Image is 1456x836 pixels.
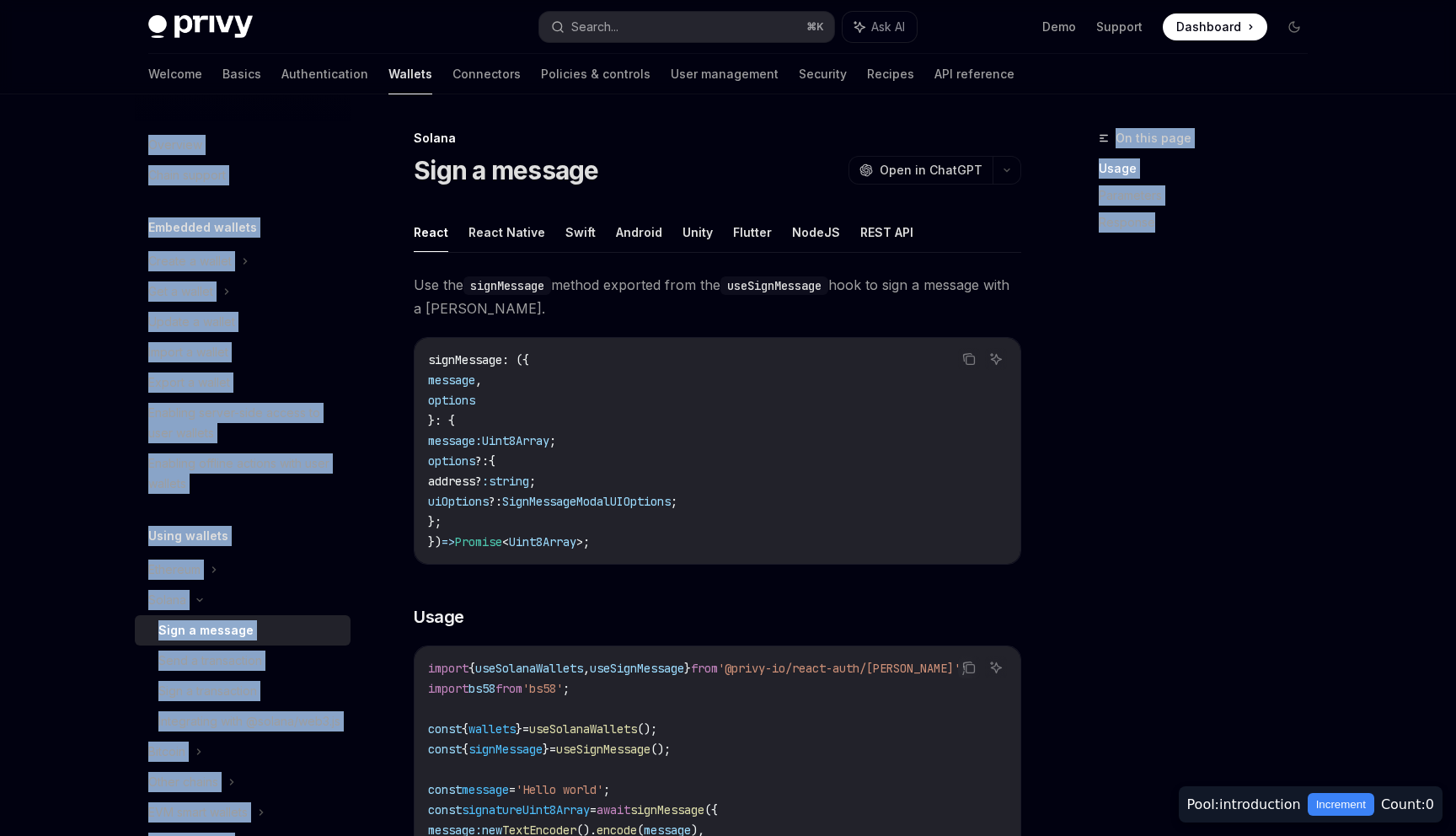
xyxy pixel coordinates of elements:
span: useSolanaWallets [529,721,637,737]
button: Ask AI [985,656,1007,678]
span: useSignMessage [556,742,650,757]
a: Enabling server-side access to user wallets [135,398,351,448]
span: < [502,534,509,549]
span: Uint8Array [509,534,576,549]
button: REST API [860,212,913,252]
a: Policies & controls [541,54,650,94]
div: Bitcoin [148,742,185,762]
span: ; [583,534,590,549]
span: } [543,742,549,757]
span: , [475,372,482,388]
div: Sign a message [158,620,254,640]
span: 'bs58' [522,681,563,696]
a: Recipes [867,54,914,94]
span: > [576,534,583,549]
a: Dashboard [1163,13,1267,40]
div: Search... [571,17,618,37]
button: Ask AI [985,348,1007,370]
span: SignMessageModalUIOptions [502,494,671,509]
span: Dashboard [1176,19,1241,35]
code: useSignMessage [720,276,828,295]
button: Android [616,212,662,252]
button: Swift [565,212,596,252]
span: signatureUint8Array [462,802,590,817]
a: Sign a transaction [135,676,351,706]
div: Solana [148,590,186,610]
a: Send a transaction [135,646,351,676]
h5: Embedded wallets [148,217,257,238]
span: uiOptions [428,494,489,509]
button: Toggle dark mode [1281,13,1308,40]
span: import [428,661,468,676]
span: string [489,474,529,489]
span: }) [428,534,442,549]
a: Export a wallet [135,367,351,398]
span: = [522,721,529,737]
span: => [442,534,455,549]
h1: Sign a message [414,155,599,185]
button: NodeJS [792,212,840,252]
a: Sign a message [135,615,351,646]
span: bs58 [468,681,495,696]
button: Search...⌘K [539,12,834,42]
a: Usage [1099,155,1321,182]
span: signMessage [428,352,502,367]
span: : ({ [502,352,529,367]
span: import [428,681,468,696]
a: Enabling offline actions with user wallets [135,448,351,499]
span: const [428,721,462,737]
span: } [684,661,691,676]
span: ?: [475,453,489,469]
span: Promise [455,534,502,549]
div: Create a wallet [148,251,232,271]
span: }: { [428,413,455,428]
button: Ask AI [843,12,917,42]
div: Send a transaction [158,651,262,671]
span: address? [428,474,482,489]
span: = [549,742,556,757]
span: , [583,661,590,676]
div: Overview [148,135,202,155]
span: = [509,782,516,797]
span: Ask AI [871,19,905,35]
span: message [462,782,509,797]
span: '@privy-io/react-auth/[PERSON_NAME]' [718,661,961,676]
button: Open in ChatGPT [848,156,993,185]
span: }; [428,514,442,529]
span: (); [637,721,657,737]
span: { [489,453,495,469]
span: } [516,721,522,737]
span: message [428,372,475,388]
a: Wallets [388,54,432,94]
span: { [462,721,468,737]
a: Integrating with @solana/web3.js [135,706,351,737]
button: React Native [468,212,545,252]
a: Import a wallet [135,337,351,367]
span: options [428,453,475,469]
a: Response [1099,209,1321,236]
span: = [590,802,597,817]
div: Integrating with @solana/web3.js [158,711,340,731]
a: Security [799,54,847,94]
span: ; [529,474,536,489]
span: 'Hello world' [516,782,603,797]
span: from [495,681,522,696]
h5: Using wallets [148,526,228,546]
span: const [428,782,462,797]
span: (); [650,742,671,757]
button: React [414,212,448,252]
span: ; [563,681,570,696]
a: Overview [135,130,351,160]
div: Chain support [148,165,226,185]
button: Copy the contents from the code block [958,348,980,370]
div: Sign a transaction [158,681,257,701]
span: Uint8Array [482,433,549,448]
img: dark logo [148,15,253,39]
span: { [468,661,475,676]
a: Support [1096,19,1143,35]
span: ?: [489,494,502,509]
span: Usage [414,605,464,629]
div: Enabling offline actions with user wallets [148,453,340,494]
span: Use the method exported from the hook to sign a message with a [PERSON_NAME]. [414,273,1021,320]
span: { [462,742,468,757]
